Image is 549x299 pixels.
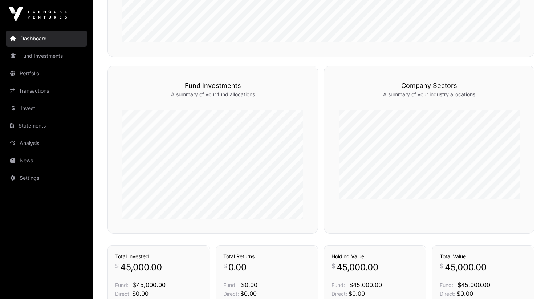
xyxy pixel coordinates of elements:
h3: Total Invested [115,253,202,260]
span: Fund: [332,282,345,288]
h3: Total Value [440,253,527,260]
a: Portfolio [6,65,87,81]
iframe: Chat Widget [513,264,549,299]
span: Fund: [223,282,237,288]
span: 45,000.00 [120,262,162,273]
a: Fund Investments [6,48,87,64]
span: Direct: [223,291,239,297]
span: $ [223,262,227,270]
span: $0.00 [240,290,257,297]
h3: Total Returns [223,253,310,260]
img: Icehouse Ventures Logo [9,7,67,22]
span: 45,000.00 [445,262,487,273]
p: A summary of your industry allocations [339,91,520,98]
span: $ [115,262,119,270]
span: Fund: [115,282,129,288]
span: Direct: [332,291,347,297]
a: Invest [6,100,87,116]
span: Fund: [440,282,453,288]
a: Analysis [6,135,87,151]
span: $45,000.00 [133,281,166,288]
a: Settings [6,170,87,186]
a: Transactions [6,83,87,99]
span: $0.00 [132,290,149,297]
h3: Holding Value [332,253,419,260]
a: Statements [6,118,87,134]
span: $ [332,262,335,270]
span: Direct: [115,291,131,297]
span: 45,000.00 [337,262,378,273]
span: $0.00 [241,281,257,288]
span: $ [440,262,443,270]
span: $0.00 [457,290,473,297]
span: Direct: [440,291,455,297]
a: Dashboard [6,31,87,47]
span: $45,000.00 [349,281,382,288]
p: A summary of your fund allocations [122,91,303,98]
h3: Fund Investments [122,81,303,91]
a: News [6,153,87,169]
span: $0.00 [349,290,365,297]
span: 0.00 [228,262,247,273]
h3: Company Sectors [339,81,520,91]
span: $45,000.00 [457,281,490,288]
